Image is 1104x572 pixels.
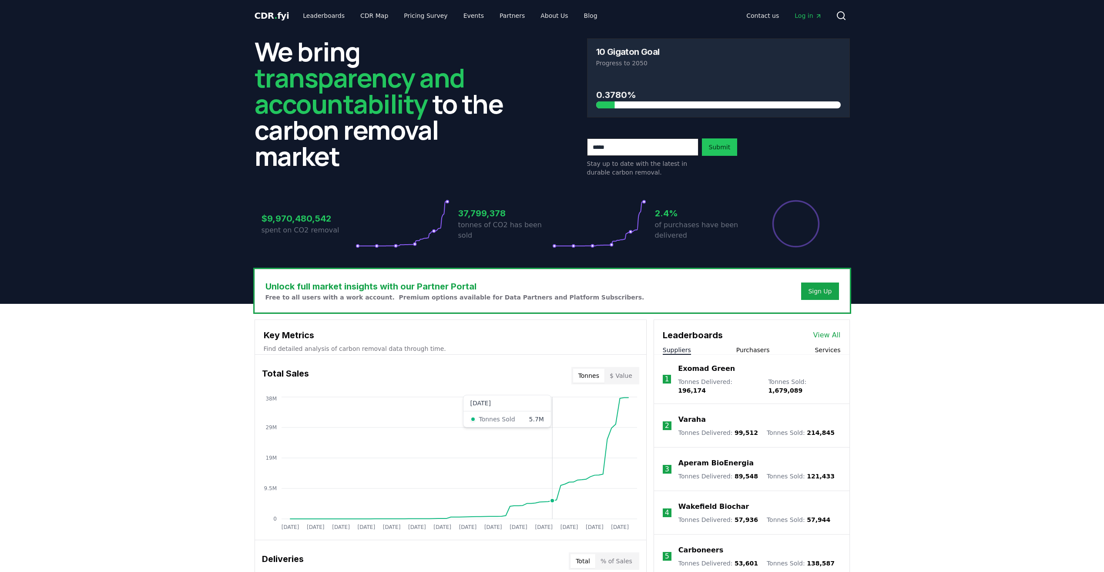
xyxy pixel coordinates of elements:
[655,207,749,220] h3: 2.4%
[458,207,552,220] h3: 37,799,378
[560,524,578,530] tspan: [DATE]
[808,287,832,296] a: Sign Up
[255,38,517,169] h2: We bring to the carbon removal market
[767,428,835,437] p: Tonnes Sold :
[678,472,758,481] p: Tonnes Delivered :
[262,552,304,570] h3: Deliveries
[736,346,770,354] button: Purchasers
[570,554,595,568] button: Total
[767,472,835,481] p: Tonnes Sold :
[332,524,350,530] tspan: [DATE]
[484,524,502,530] tspan: [DATE]
[807,429,835,436] span: 214,845
[678,501,749,512] a: Wakefield Biochar
[813,330,841,340] a: View All
[255,60,465,121] span: transparency and accountability
[663,329,723,342] h3: Leaderboards
[433,524,451,530] tspan: [DATE]
[788,8,829,24] a: Log in
[262,225,356,236] p: spent on CO2 removal
[767,515,830,524] p: Tonnes Sold :
[265,424,277,431] tspan: 29M
[596,47,660,56] h3: 10 Gigaton Goal
[807,516,830,523] span: 57,944
[678,545,723,555] a: Carboneers
[586,524,604,530] tspan: [DATE]
[274,10,277,21] span: .
[397,8,454,24] a: Pricing Survey
[306,524,324,530] tspan: [DATE]
[264,485,276,491] tspan: 9.5M
[265,455,277,461] tspan: 19M
[596,88,841,101] h3: 0.3780%
[255,10,289,22] a: CDR.fyi
[265,293,644,302] p: Free to all users with a work account. Premium options available for Data Partners and Platform S...
[596,59,841,67] p: Progress to 2050
[735,516,758,523] span: 57,936
[665,421,669,431] p: 2
[281,524,299,530] tspan: [DATE]
[510,524,527,530] tspan: [DATE]
[611,524,629,530] tspan: [DATE]
[264,344,638,353] p: Find detailed analysis of carbon removal data through time.
[357,524,375,530] tspan: [DATE]
[678,515,758,524] p: Tonnes Delivered :
[534,8,575,24] a: About Us
[655,220,749,241] p: of purchases have been delivered
[604,369,638,383] button: $ Value
[573,369,604,383] button: Tonnes
[296,8,352,24] a: Leaderboards
[768,387,802,394] span: 1,679,089
[383,524,400,530] tspan: [DATE]
[273,516,277,522] tspan: 0
[459,524,476,530] tspan: [DATE]
[255,10,289,21] span: CDR fyi
[577,8,604,24] a: Blog
[678,387,706,394] span: 196,174
[595,554,638,568] button: % of Sales
[265,280,644,293] h3: Unlock full market insights with our Partner Portal
[735,560,758,567] span: 53,601
[493,8,532,24] a: Partners
[265,396,277,402] tspan: 38M
[678,414,706,425] a: Varaha
[665,508,669,518] p: 4
[735,429,758,436] span: 99,512
[768,377,840,395] p: Tonnes Sold :
[262,367,309,384] h3: Total Sales
[664,374,669,384] p: 1
[458,220,552,241] p: tonnes of CO2 has been sold
[678,377,759,395] p: Tonnes Delivered :
[353,8,395,24] a: CDR Map
[678,559,758,568] p: Tonnes Delivered :
[807,473,835,480] span: 121,433
[678,428,758,437] p: Tonnes Delivered :
[408,524,426,530] tspan: [DATE]
[795,11,822,20] span: Log in
[739,8,829,24] nav: Main
[678,458,754,468] a: Aperam BioEnergia
[807,560,835,567] span: 138,587
[678,363,735,374] a: Exomad Green
[262,212,356,225] h3: $9,970,480,542
[801,283,839,300] button: Sign Up
[772,199,820,248] div: Percentage of sales delivered
[264,329,638,342] h3: Key Metrics
[535,524,553,530] tspan: [DATE]
[456,8,491,24] a: Events
[702,138,738,156] button: Submit
[815,346,840,354] button: Services
[739,8,786,24] a: Contact us
[665,464,669,474] p: 3
[767,559,835,568] p: Tonnes Sold :
[587,159,698,177] p: Stay up to date with the latest in durable carbon removal.
[735,473,758,480] span: 89,548
[296,8,604,24] nav: Main
[663,346,691,354] button: Suppliers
